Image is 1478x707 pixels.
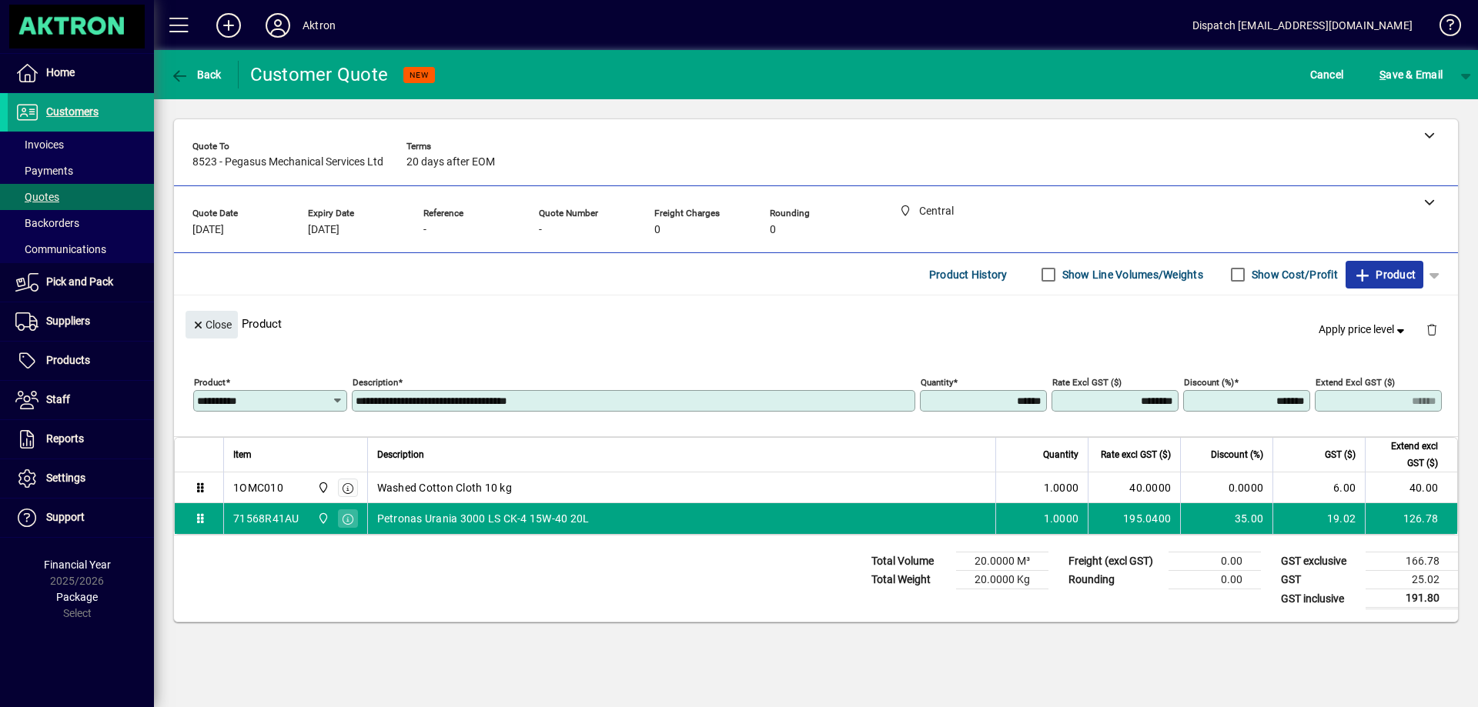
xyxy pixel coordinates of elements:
span: Item [233,446,252,463]
span: Payments [15,165,73,177]
mat-label: Discount (%) [1184,377,1234,388]
div: Customer Quote [250,62,389,87]
span: Product History [929,262,1008,287]
span: Washed Cotton Cloth 10 kg [377,480,512,495]
span: Staff [46,393,70,405]
span: Pick and Pack [46,275,113,288]
span: Quotes [15,191,59,203]
td: 35.00 [1180,503,1272,534]
div: 195.0400 [1098,511,1171,526]
td: GST [1273,571,1366,589]
mat-label: Rate excl GST ($) [1052,377,1122,388]
span: Communications [15,243,106,255]
button: Apply price level [1312,316,1414,344]
span: Quantity [1043,446,1078,463]
a: Knowledge Base [1428,3,1459,53]
div: Product [174,295,1458,352]
span: [DATE] [308,224,339,236]
a: Quotes [8,184,154,210]
span: [DATE] [192,224,224,236]
td: 19.02 [1272,503,1365,534]
td: 20.0000 Kg [956,571,1048,589]
mat-label: Extend excl GST ($) [1316,377,1395,388]
td: 191.80 [1366,589,1458,609]
span: 1.0000 [1044,511,1079,526]
td: 25.02 [1366,571,1458,589]
span: - [423,224,426,236]
button: Back [166,61,226,88]
app-page-header-button: Close [182,317,242,331]
button: Cancel [1306,61,1348,88]
a: Staff [8,381,154,419]
span: Financial Year [44,559,111,571]
span: - [539,224,542,236]
td: GST inclusive [1273,589,1366,609]
td: Total Volume [864,552,956,571]
span: ave & Email [1379,62,1443,87]
td: GST exclusive [1273,552,1366,571]
span: 0 [654,224,660,236]
a: Settings [8,459,154,498]
span: Backorders [15,217,79,229]
span: NEW [410,70,429,80]
span: Apply price level [1319,322,1408,338]
span: 20 days after EOM [406,156,495,168]
td: 0.00 [1169,571,1261,589]
mat-label: Product [194,377,226,388]
app-page-header-button: Back [154,61,239,88]
span: Products [46,354,90,366]
a: Pick and Pack [8,263,154,302]
td: 0.00 [1169,552,1261,571]
label: Show Line Volumes/Weights [1059,267,1203,282]
button: Product [1346,261,1423,288]
a: Home [8,54,154,92]
td: 166.78 [1366,552,1458,571]
div: Aktron [303,13,336,38]
td: 126.78 [1365,503,1457,534]
a: Payments [8,158,154,184]
button: Profile [253,12,303,39]
span: Product [1353,262,1416,287]
span: Rate excl GST ($) [1101,446,1171,463]
span: Central [313,510,331,527]
a: Reports [8,420,154,459]
span: Suppliers [46,315,90,327]
a: Support [8,499,154,537]
button: Save & Email [1372,61,1450,88]
app-page-header-button: Delete [1413,322,1450,336]
span: S [1379,68,1386,81]
a: Backorders [8,210,154,236]
span: Petronas Urania 3000 LS CK-4 15W-40 20L [377,511,590,526]
button: Delete [1413,311,1450,348]
mat-label: Quantity [921,377,953,388]
a: Communications [8,236,154,262]
span: Package [56,591,98,603]
td: 0.0000 [1180,472,1272,503]
span: Invoices [15,138,64,151]
td: Freight (excl GST) [1061,552,1169,571]
span: Customers [46,105,99,118]
span: GST ($) [1325,446,1356,463]
a: Products [8,342,154,380]
div: 40.0000 [1098,480,1171,495]
span: 8523 - Pegasus Mechanical Services Ltd [192,156,383,168]
button: Add [204,12,253,39]
button: Product History [923,261,1014,288]
span: Support [46,511,85,523]
td: 20.0000 M³ [956,552,1048,571]
span: Description [377,446,424,463]
label: Show Cost/Profit [1249,267,1338,282]
td: 6.00 [1272,472,1365,503]
span: Cancel [1310,62,1344,87]
div: Dispatch [EMAIL_ADDRESS][DOMAIN_NAME] [1192,13,1413,38]
span: Reports [46,432,84,445]
td: Total Weight [864,571,956,589]
div: 71568R41AU [233,511,299,526]
a: Invoices [8,132,154,158]
span: Close [192,312,232,338]
span: Discount (%) [1211,446,1263,463]
mat-label: Description [353,377,398,388]
td: Rounding [1061,571,1169,589]
a: Suppliers [8,302,154,341]
span: Central [313,479,331,496]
